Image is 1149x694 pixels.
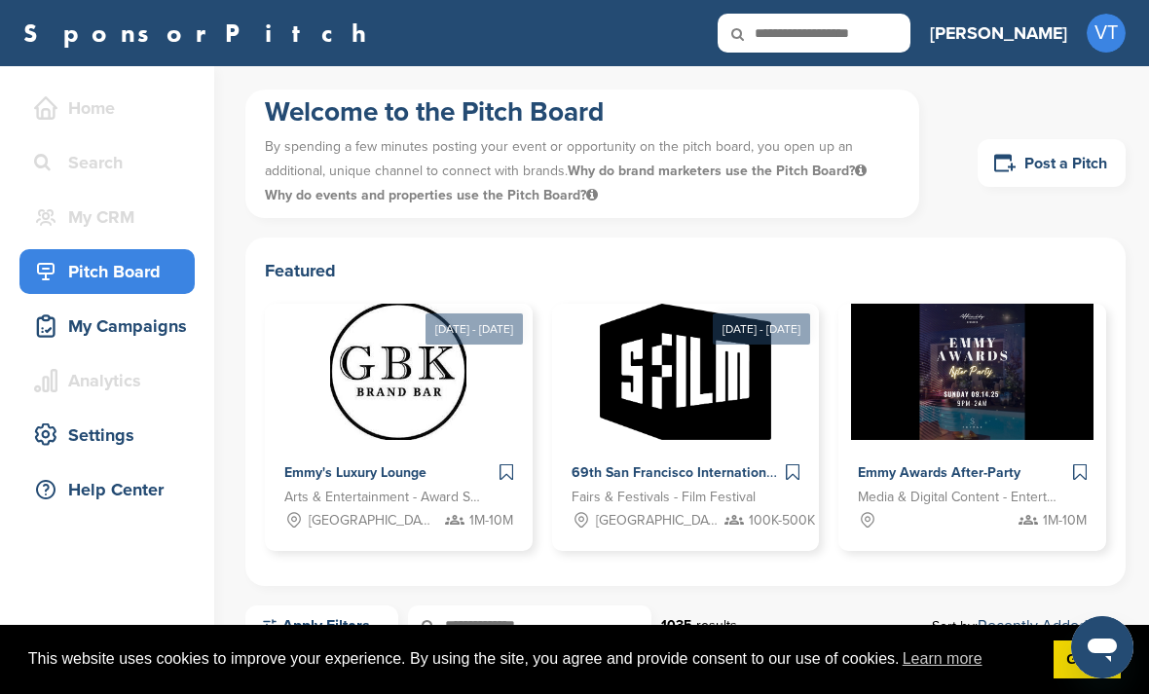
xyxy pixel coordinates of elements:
[265,257,1106,284] h2: Featured
[265,273,533,551] a: [DATE] - [DATE] Sponsorpitch & Emmy's Luxury Lounge Arts & Entertainment - Award Show [GEOGRAPHIC...
[572,464,863,481] span: 69th San Francisco International Film Festival
[932,618,1096,634] span: Sort by:
[1071,616,1133,678] iframe: Button to launch messaging window
[29,200,195,235] div: My CRM
[858,487,1057,508] span: Media & Digital Content - Entertainment
[596,510,721,531] span: [GEOGRAPHIC_DATA], [GEOGRAPHIC_DATA]
[851,304,1093,440] img: Sponsorpitch &
[858,464,1020,481] span: Emmy Awards After-Party
[19,304,195,348] a: My Campaigns
[469,510,513,531] span: 1M-10M
[1087,14,1126,53] span: VT
[1043,510,1087,531] span: 1M-10M
[29,145,195,180] div: Search
[713,313,810,345] div: [DATE] - [DATE]
[572,487,756,508] span: Fairs & Festivals - Film Festival
[978,139,1126,187] a: Post a Pitch
[749,510,815,531] span: 100K-500K
[19,413,195,457] a: Settings
[265,129,900,213] p: By spending a few minutes posting your event or opportunity on the pitch board, you open up an ad...
[19,140,195,185] a: Search
[284,464,426,481] span: Emmy's Luxury Lounge
[29,472,195,507] div: Help Center
[265,187,598,203] span: Why do events and properties use the Pitch Board?
[19,249,195,294] a: Pitch Board
[19,195,195,239] a: My CRM
[23,20,379,46] a: SponsorPitch
[930,19,1067,47] h3: [PERSON_NAME]
[19,467,195,512] a: Help Center
[265,94,900,129] h1: Welcome to the Pitch Board
[28,644,1038,674] span: This website uses cookies to improve your experience. By using the site, you agree and provide co...
[661,617,692,634] strong: 1035
[19,86,195,130] a: Home
[29,363,195,398] div: Analytics
[600,304,770,440] img: Sponsorpitch &
[838,304,1106,551] a: Sponsorpitch & Emmy Awards After-Party Media & Digital Content - Entertainment 1M-10M
[426,313,523,345] div: [DATE] - [DATE]
[29,418,195,453] div: Settings
[900,644,985,674] a: learn more about cookies
[930,12,1067,55] a: [PERSON_NAME]
[1054,640,1121,679] a: dismiss cookie message
[29,91,195,126] div: Home
[19,358,195,403] a: Analytics
[978,616,1096,636] a: Recently Added
[29,309,195,344] div: My Campaigns
[245,605,398,646] a: Apply Filters
[330,304,466,440] img: Sponsorpitch &
[552,273,820,551] a: [DATE] - [DATE] Sponsorpitch & 69th San Francisco International Film Festival Fairs & Festivals -...
[309,510,433,531] span: [GEOGRAPHIC_DATA], [GEOGRAPHIC_DATA]
[284,487,484,508] span: Arts & Entertainment - Award Show
[29,254,195,289] div: Pitch Board
[568,163,867,179] span: Why do brand marketers use the Pitch Board?
[696,617,737,634] span: results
